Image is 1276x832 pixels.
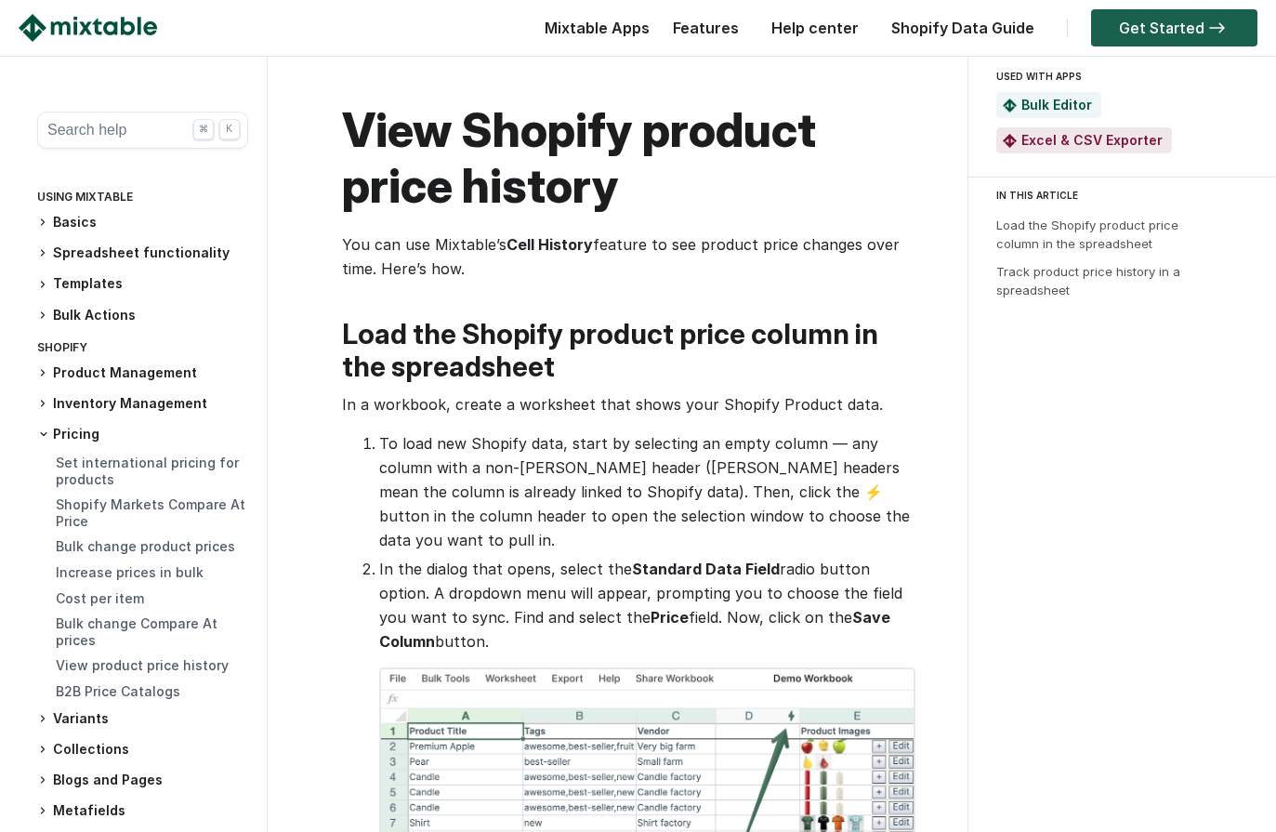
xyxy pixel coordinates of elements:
[996,187,1259,204] div: IN THIS ARTICLE
[342,232,912,281] p: You can use Mixtable’s feature to see product price changes over time. Here’s how.
[56,657,229,673] a: View product price history
[37,213,248,232] h3: Basics
[996,218,1178,251] a: Load the Shopify product price column in the spreadsheet
[56,538,235,554] a: Bulk change product prices
[379,431,912,552] p: To load new Shopify data, start by selecting an empty column — any column with a non-[PERSON_NAME...
[762,19,868,37] a: Help center
[1003,99,1017,112] img: Mixtable Spreadsheet Bulk Editor App
[37,244,248,263] h3: Spreadsheet functionality
[219,119,240,139] div: K
[37,771,248,790] h3: Blogs and Pages
[535,14,650,51] div: Mixtable Apps
[37,337,248,363] div: Shopify
[37,186,248,213] div: Using Mixtable
[56,683,180,699] a: B2B Price Catalogs
[632,560,780,578] strong: Standard Data Field
[56,564,204,580] a: Increase prices in bulk
[37,740,248,759] h3: Collections
[56,590,144,606] a: Cost per item
[1204,22,1230,33] img: arrow-right.svg
[56,615,217,648] a: Bulk change Compare At prices
[37,112,248,149] button: Search help ⌘ K
[1021,132,1163,148] a: Excel & CSV Exporter
[342,102,912,214] h1: View Shopify product price history
[37,709,248,729] h3: Variants
[37,274,248,294] h3: Templates
[19,14,157,42] img: Mixtable logo
[996,65,1241,87] div: USED WITH APPS
[379,557,912,654] p: In the dialog that opens, select the radio button option. A dropdown menu will appear, prompting ...
[37,306,248,325] h3: Bulk Actions
[1003,134,1017,148] img: Mixtable Excel & CSV Exporter App
[37,801,248,821] h3: Metafields
[342,392,912,416] p: In a workbook, create a worksheet that shows your Shopify Product data.
[37,425,248,443] h3: Pricing
[1021,97,1092,112] a: Bulk Editor
[651,608,689,627] strong: Price
[37,394,248,414] h3: Inventory Management
[882,19,1044,37] a: Shopify Data Guide
[193,119,214,139] div: ⌘
[664,19,748,37] a: Features
[37,363,248,383] h3: Product Management
[56,496,245,529] a: Shopify Markets Compare At Price
[996,264,1180,297] a: Track product price history in a spreadsheet
[56,455,239,487] a: Set international pricing for products
[342,318,912,383] h2: Load the Shopify product price column in the spreadsheet
[1091,9,1257,46] a: Get Started
[506,235,593,254] strong: Cell History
